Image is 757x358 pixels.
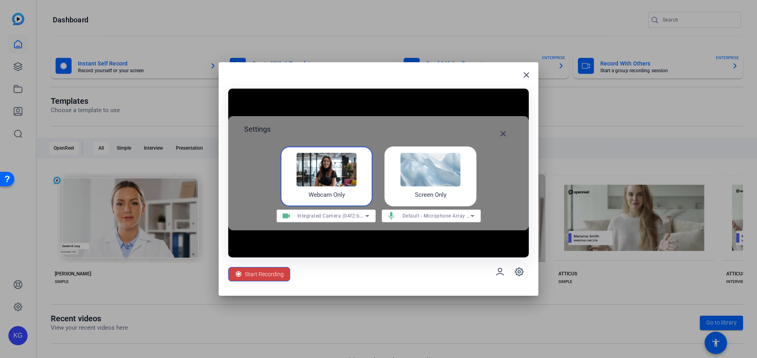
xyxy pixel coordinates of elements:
h4: Webcam Only [309,190,345,200]
img: self-record-screen.png [400,153,460,186]
span: Default - Microphone Array (Realtek(R) Audio) [402,212,509,219]
span: Start Recording [245,267,284,282]
mat-icon: videocam [277,211,296,221]
h2: Settings [244,124,271,143]
mat-icon: mic [382,211,401,221]
span: Integrated Camera (04f2:b6f5) [297,212,369,219]
h4: Screen Only [415,190,446,200]
mat-icon: close [498,129,508,138]
mat-icon: close [522,70,531,80]
button: Start Recording [228,267,290,281]
img: self-record-webcam.png [297,153,357,186]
